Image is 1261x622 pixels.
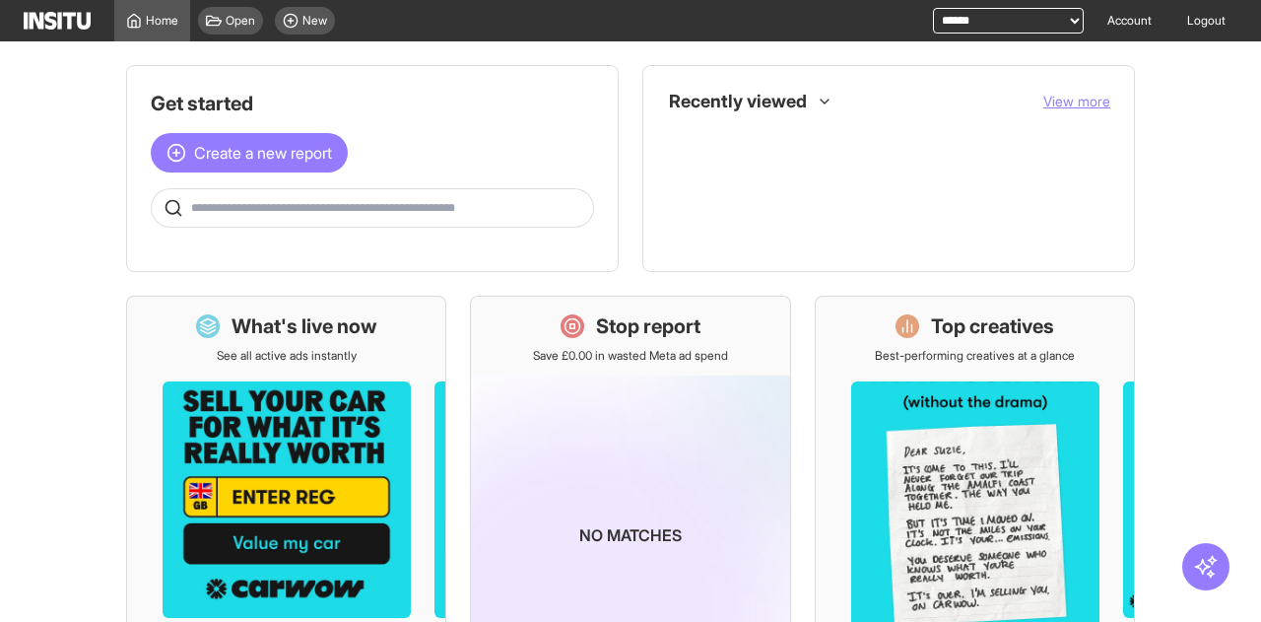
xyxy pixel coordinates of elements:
span: Open [226,13,255,29]
button: View more [1043,92,1110,111]
h1: Top creatives [931,312,1054,340]
span: View more [1043,93,1110,109]
span: Create a new report [194,141,332,165]
p: See all active ads instantly [217,348,357,364]
p: No matches [579,523,682,547]
span: Home [146,13,178,29]
h1: Stop report [596,312,700,340]
h1: Get started [151,90,594,117]
button: Create a new report [151,133,348,173]
h1: What's live now [232,312,377,340]
img: Logo [24,12,91,30]
span: New [302,13,327,29]
p: Save £0.00 in wasted Meta ad spend [533,348,728,364]
p: Best-performing creatives at a glance [875,348,1075,364]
